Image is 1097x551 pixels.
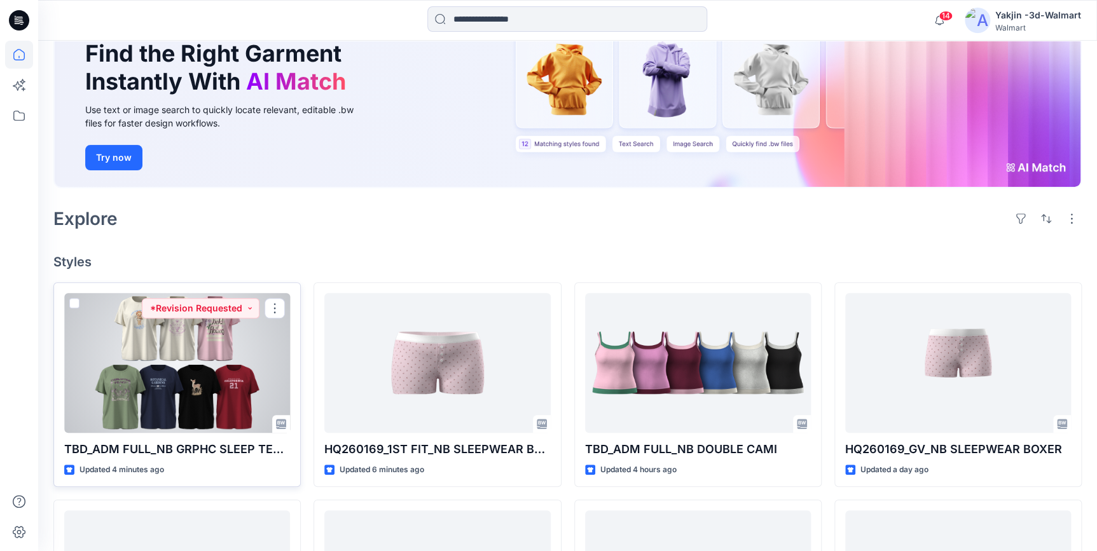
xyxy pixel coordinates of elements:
[860,463,928,477] p: Updated a day ago
[324,293,550,433] a: HQ260169_1ST FIT_NB SLEEPWEAR BOXER PLUS
[995,8,1081,23] div: Yakjin -3d-Walmart
[64,440,290,458] p: TBD_ADM FULL_NB GRPHC SLEEP TEE SHORT
[85,103,371,130] div: Use text or image search to quickly locate relevant, editable .bw files for faster design workflows.
[340,463,424,477] p: Updated 6 minutes ago
[600,463,677,477] p: Updated 4 hours ago
[53,208,118,229] h2: Explore
[53,254,1082,269] h4: Styles
[585,293,811,433] a: TBD_ADM FULL_NB DOUBLE CAMI
[965,8,990,33] img: avatar
[85,40,352,95] h1: Find the Right Garment Instantly With
[845,293,1071,433] a: HQ260169_GV_NB SLEEPWEAR BOXER
[995,23,1081,32] div: Walmart
[79,463,164,477] p: Updated 4 minutes ago
[64,293,290,433] a: TBD_ADM FULL_NB GRPHC SLEEP TEE SHORT
[246,67,346,95] span: AI Match
[585,440,811,458] p: TBD_ADM FULL_NB DOUBLE CAMI
[939,11,953,21] span: 14
[324,440,550,458] p: HQ260169_1ST FIT_NB SLEEPWEAR BOXER PLUS
[85,145,142,170] button: Try now
[845,440,1071,458] p: HQ260169_GV_NB SLEEPWEAR BOXER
